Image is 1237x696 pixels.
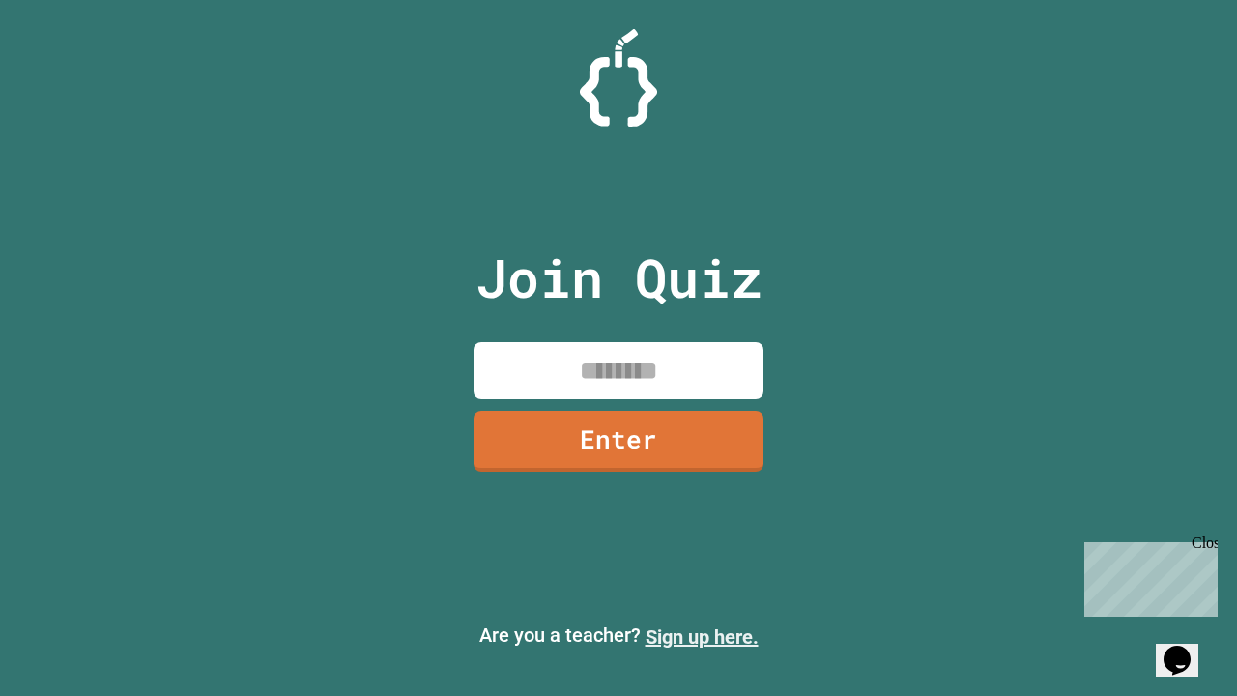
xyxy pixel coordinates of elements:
img: Logo.svg [580,29,657,127]
a: Sign up here. [646,625,759,649]
p: Are you a teacher? [15,621,1222,652]
div: Chat with us now!Close [8,8,133,123]
iframe: chat widget [1156,619,1218,677]
iframe: chat widget [1077,535,1218,617]
a: Enter [474,411,763,472]
p: Join Quiz [475,238,762,318]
